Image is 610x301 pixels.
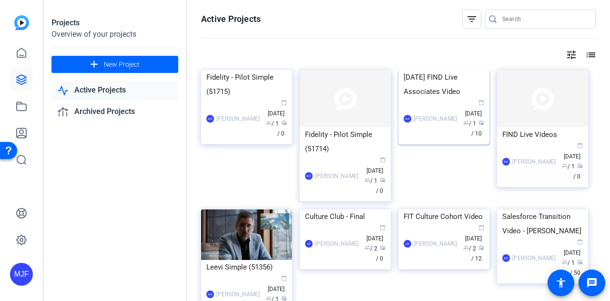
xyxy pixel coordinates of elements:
[577,259,583,265] span: radio
[577,163,583,168] span: radio
[502,13,588,25] input: Search
[366,225,386,242] span: [DATE]
[502,209,583,238] div: Salesforce Transition Video - [PERSON_NAME]
[365,245,370,250] span: group
[380,157,386,163] span: calendar_today
[555,277,567,289] mat-icon: accessibility
[315,171,358,181] div: [PERSON_NAME]
[566,49,577,61] mat-icon: tune
[465,225,484,242] span: [DATE]
[380,177,386,183] span: radio
[502,158,510,166] div: MJF
[404,115,411,123] div: MJF
[365,177,370,183] span: group
[51,81,178,100] a: Active Projects
[570,259,583,276] span: / 50
[478,245,484,250] span: radio
[478,100,484,105] span: calendar_today
[577,239,583,245] span: calendar_today
[10,263,33,286] div: MJF
[104,60,140,70] span: New Project
[201,13,261,25] h1: Active Projects
[376,245,386,262] span: / 0
[305,172,313,180] div: MJF
[562,163,575,170] span: / 1
[216,114,260,124] div: [PERSON_NAME]
[478,225,484,230] span: calendar_today
[573,163,583,180] span: / 0
[365,245,377,252] span: / 2
[277,120,287,137] span: / 0
[206,291,214,298] div: MJF
[51,17,178,29] div: Projects
[88,59,100,71] mat-icon: add
[305,240,313,248] div: LW
[281,100,287,105] span: calendar_today
[266,120,272,125] span: group
[478,120,484,125] span: radio
[365,177,377,184] span: / 1
[305,127,386,156] div: Fidelity - Pilot Simple (51714)
[281,275,287,281] span: calendar_today
[404,70,484,99] div: [DATE] FIND Live Associates Video
[404,240,411,248] div: LW
[404,209,484,224] div: FIT Culture Cohort Video
[466,13,478,25] mat-icon: filter_list
[512,157,556,166] div: [PERSON_NAME]
[206,115,214,123] div: MJF
[463,245,469,250] span: group
[380,225,386,230] span: calendar_today
[281,295,287,301] span: radio
[266,120,279,127] span: / 1
[562,259,575,266] span: / 1
[216,290,260,299] div: [PERSON_NAME]
[266,295,272,301] span: group
[512,253,556,263] div: [PERSON_NAME]
[51,29,178,40] div: Overview of your projects
[206,260,287,274] div: Leevi Simple (51356)
[206,70,287,99] div: Fidelity - Pilot Simple (51715)
[463,120,476,127] span: / 1
[51,102,178,122] a: Archived Projects
[414,239,457,249] div: [PERSON_NAME]
[463,120,469,125] span: group
[502,127,583,142] div: FIND Live Videos
[305,209,386,224] div: Culture Club - Final
[376,177,386,194] span: / 0
[586,277,598,289] mat-icon: message
[502,254,510,262] div: MJF
[577,143,583,148] span: calendar_today
[281,120,287,125] span: radio
[562,259,568,265] span: group
[414,114,457,124] div: [PERSON_NAME]
[463,245,476,252] span: / 2
[564,239,583,256] span: [DATE]
[562,163,568,168] span: group
[315,239,358,249] div: [PERSON_NAME]
[51,56,178,73] button: New Project
[380,245,386,250] span: radio
[584,49,596,61] mat-icon: list
[471,245,484,262] span: / 12
[14,15,29,30] img: blue-gradient.svg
